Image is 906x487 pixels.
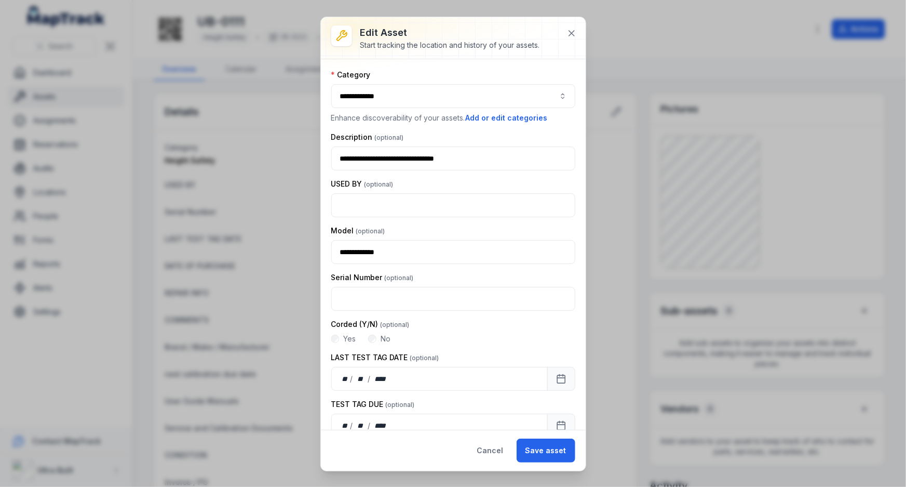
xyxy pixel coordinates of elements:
[381,334,390,344] label: No
[331,352,439,363] label: LAST TEST TAG DATE
[350,374,354,384] div: /
[354,420,368,431] div: month,
[340,374,350,384] div: day,
[331,399,415,410] label: TEST TAG DUE
[350,420,354,431] div: /
[547,414,575,438] button: Calendar
[368,420,371,431] div: /
[331,70,371,80] label: Category
[468,439,512,463] button: Cancel
[517,439,575,463] button: Save asset
[360,40,540,50] div: Start tracking the location and history of your assets.
[465,112,548,124] button: Add or edit categories
[371,420,390,431] div: year,
[331,226,385,236] label: Model
[340,420,350,431] div: day,
[360,25,540,40] h3: Edit asset
[331,132,404,142] label: Description
[368,374,371,384] div: /
[343,334,356,344] label: Yes
[547,367,575,391] button: Calendar
[331,319,410,330] label: Corded (Y/N)
[331,272,414,283] label: Serial Number
[331,179,394,189] label: USED BY
[354,374,368,384] div: month,
[331,112,575,124] p: Enhance discoverability of your assets.
[371,374,390,384] div: year,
